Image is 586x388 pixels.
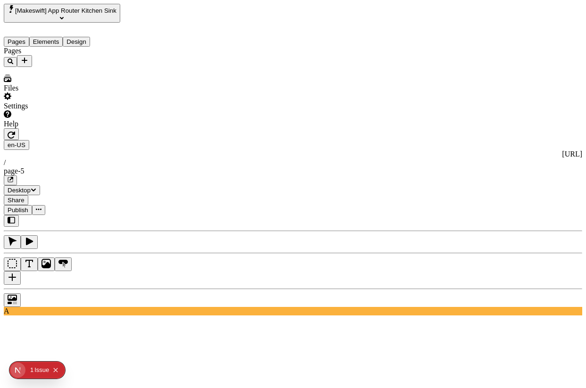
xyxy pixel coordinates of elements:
[4,102,134,110] div: Settings
[4,120,134,128] div: Help
[4,150,582,158] div: [URL]
[4,158,582,167] div: /
[63,37,90,47] button: Design
[4,140,29,150] button: Open locale picker
[4,307,582,315] div: A
[4,195,28,205] button: Share
[38,257,55,271] button: Image
[8,197,25,204] span: Share
[8,206,28,214] span: Publish
[4,257,21,271] button: Box
[17,55,32,67] button: Add new
[15,7,116,14] span: [Makeswift] App Router Kitchen Sink
[4,37,29,47] button: Pages
[55,257,72,271] button: Button
[29,37,63,47] button: Elements
[4,167,582,175] div: page-5
[4,185,40,195] button: Desktop
[8,141,25,149] span: en-US
[21,257,38,271] button: Text
[4,47,134,55] div: Pages
[8,187,31,194] span: Desktop
[4,84,134,92] div: Files
[4,4,120,23] button: Select site
[4,205,32,215] button: Publish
